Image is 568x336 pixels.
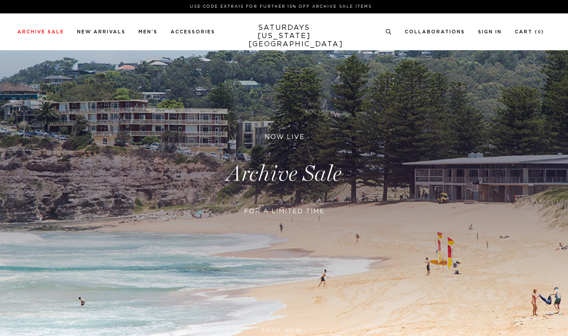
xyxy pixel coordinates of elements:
[538,30,541,34] small: 0
[21,3,541,10] p: Use Code EXTRA15 for Further 15% Off Archive Sale Items
[478,29,502,34] a: Sign In
[17,29,64,34] a: Archive Sale
[77,29,126,34] a: New Arrivals
[405,29,465,34] a: Collaborations
[139,29,158,34] a: Men's
[248,24,320,48] a: SATURDAYS[US_STATE][GEOGRAPHIC_DATA]
[171,29,215,34] a: Accessories
[515,29,544,34] a: Cart (0)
